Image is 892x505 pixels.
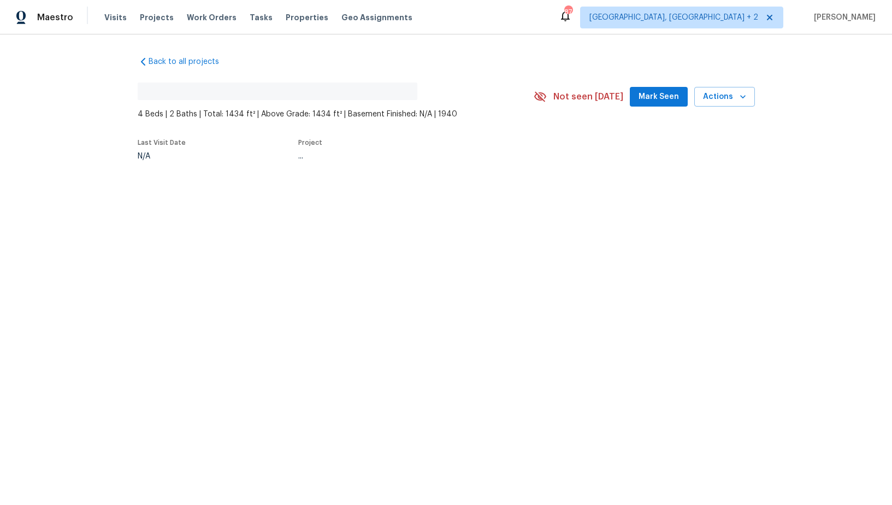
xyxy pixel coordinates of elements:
[138,152,186,160] div: N/A
[553,91,623,102] span: Not seen [DATE]
[104,12,127,23] span: Visits
[187,12,237,23] span: Work Orders
[810,12,876,23] span: [PERSON_NAME]
[589,12,758,23] span: [GEOGRAPHIC_DATA], [GEOGRAPHIC_DATA] + 2
[630,87,688,107] button: Mark Seen
[694,87,755,107] button: Actions
[138,139,186,146] span: Last Visit Date
[298,139,322,146] span: Project
[286,12,328,23] span: Properties
[37,12,73,23] span: Maestro
[138,109,534,120] span: 4 Beds | 2 Baths | Total: 1434 ft² | Above Grade: 1434 ft² | Basement Finished: N/A | 1940
[341,12,412,23] span: Geo Assignments
[564,7,572,17] div: 87
[703,90,746,104] span: Actions
[138,56,243,67] a: Back to all projects
[298,152,508,160] div: ...
[250,14,273,21] span: Tasks
[639,90,679,104] span: Mark Seen
[140,12,174,23] span: Projects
